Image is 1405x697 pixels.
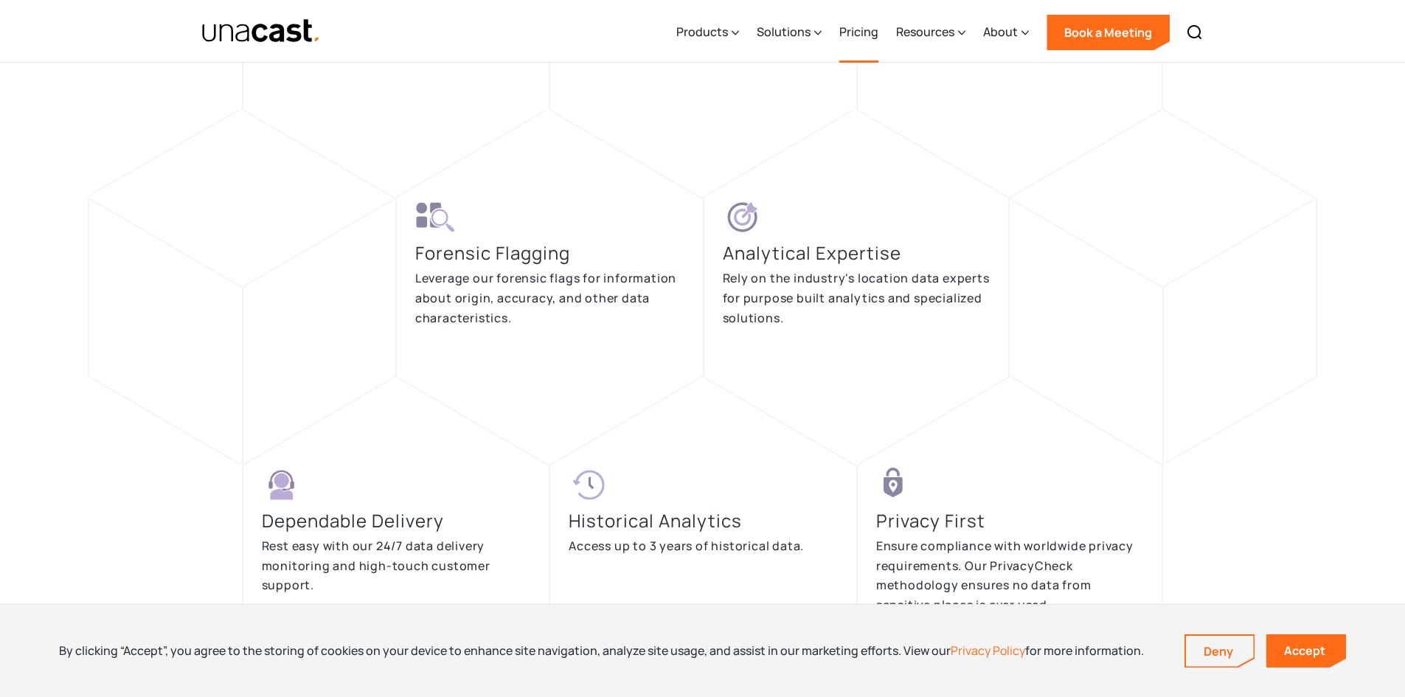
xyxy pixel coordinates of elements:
a: Pricing [839,2,878,63]
div: Resources [896,23,954,41]
div: About [983,23,1018,41]
div: Products [676,23,728,41]
a: Deny [1186,636,1254,667]
a: Privacy Policy [951,642,1025,659]
h3: Privacy First [876,508,993,533]
img: Unacast text logo [201,18,322,44]
div: Solutions [757,23,811,41]
a: Accept [1266,634,1346,667]
p: Leverage our forensic flags for information about origin, accuracy, and other data characteristics. [415,268,684,327]
p: Access up to 3 years of historical data. [569,536,804,556]
h3: Historical Analytics [569,508,749,533]
div: Solutions [757,2,822,63]
a: home [201,18,322,44]
a: Book a Meeting [1047,15,1170,50]
div: Products [676,2,739,63]
img: Search icon [1186,24,1204,41]
h3: Forensic Flagging [415,240,577,266]
div: About [983,2,1029,63]
p: Rest easy with our 24/7 data delivery monitoring and high-touch customer support. [262,536,531,595]
p: Rely on the industry's location data experts for purpose built analytics and specialized solutions. [723,268,991,327]
h3: Dependable Delivery [262,508,451,533]
p: Ensure compliance with worldwide privacy requirements. Our PrivacyCheck methodology ensures no da... [876,536,1144,615]
div: Resources [896,2,965,63]
div: By clicking “Accept”, you agree to the storing of cookies on your device to enhance site navigati... [59,642,1144,659]
h3: Analytical Expertise [723,240,909,266]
